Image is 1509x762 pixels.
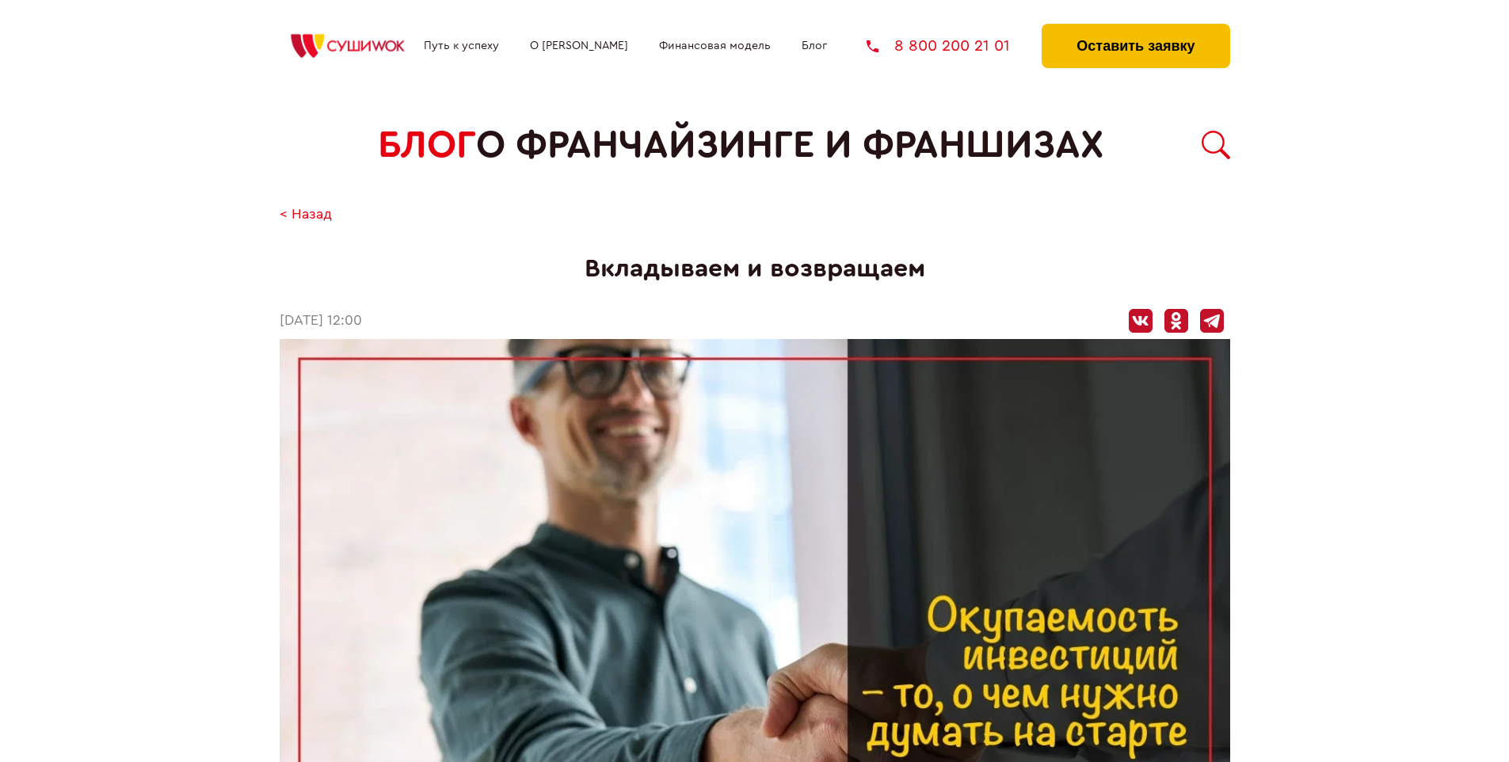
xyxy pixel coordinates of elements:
time: [DATE] 12:00 [280,313,362,330]
span: БЛОГ [378,124,476,167]
a: О [PERSON_NAME] [530,40,628,52]
a: Финансовая модель [659,40,771,52]
a: Блог [802,40,827,52]
h1: Вкладываем и возвращаем [280,254,1230,284]
a: Путь к успеху [424,40,499,52]
a: 8 800 200 21 01 [867,38,1010,54]
span: о франчайзинге и франшизах [476,124,1103,167]
span: 8 800 200 21 01 [894,38,1010,54]
button: Оставить заявку [1042,24,1229,68]
a: < Назад [280,207,332,223]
